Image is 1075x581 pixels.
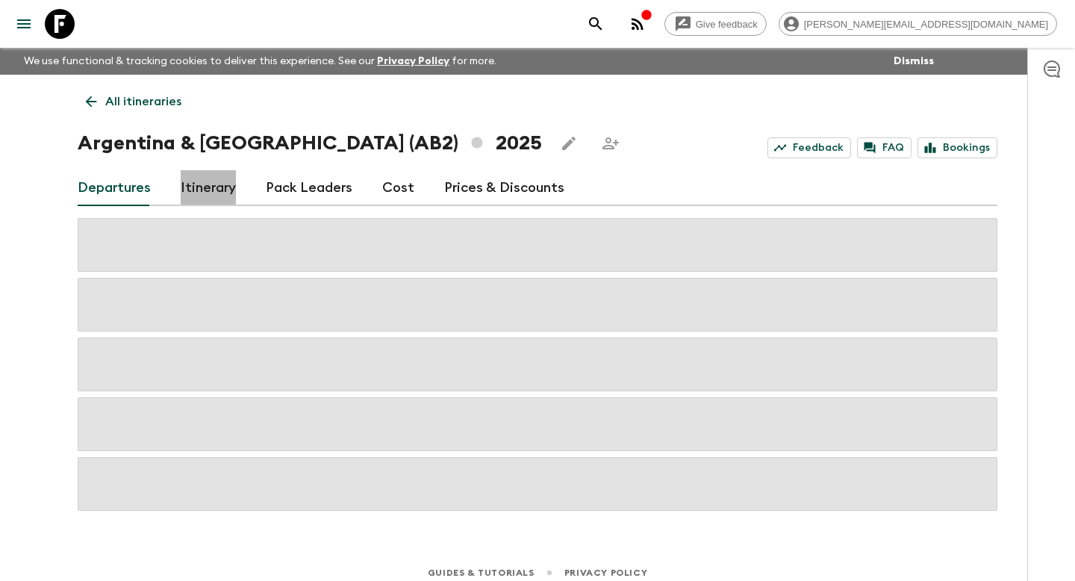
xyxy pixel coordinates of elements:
a: All itineraries [78,87,190,116]
a: Give feedback [664,12,767,36]
a: Cost [382,170,414,206]
a: Itinerary [181,170,236,206]
a: Privacy Policy [564,565,647,581]
a: Bookings [917,137,997,158]
button: Edit this itinerary [554,128,584,158]
a: Prices & Discounts [444,170,564,206]
span: Share this itinerary [596,128,626,158]
button: search adventures [581,9,611,39]
a: Guides & Tutorials [428,565,535,581]
a: FAQ [857,137,912,158]
a: Feedback [767,137,851,158]
span: Give feedback [688,19,766,30]
button: menu [9,9,39,39]
h1: Argentina & [GEOGRAPHIC_DATA] (AB2) 2025 [78,128,542,158]
a: Privacy Policy [377,56,449,66]
a: Pack Leaders [266,170,352,206]
div: [PERSON_NAME][EMAIL_ADDRESS][DOMAIN_NAME] [779,12,1057,36]
p: We use functional & tracking cookies to deliver this experience. See our for more. [18,48,502,75]
button: Dismiss [890,51,938,72]
a: Departures [78,170,151,206]
span: [PERSON_NAME][EMAIL_ADDRESS][DOMAIN_NAME] [796,19,1056,30]
p: All itineraries [105,93,181,111]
